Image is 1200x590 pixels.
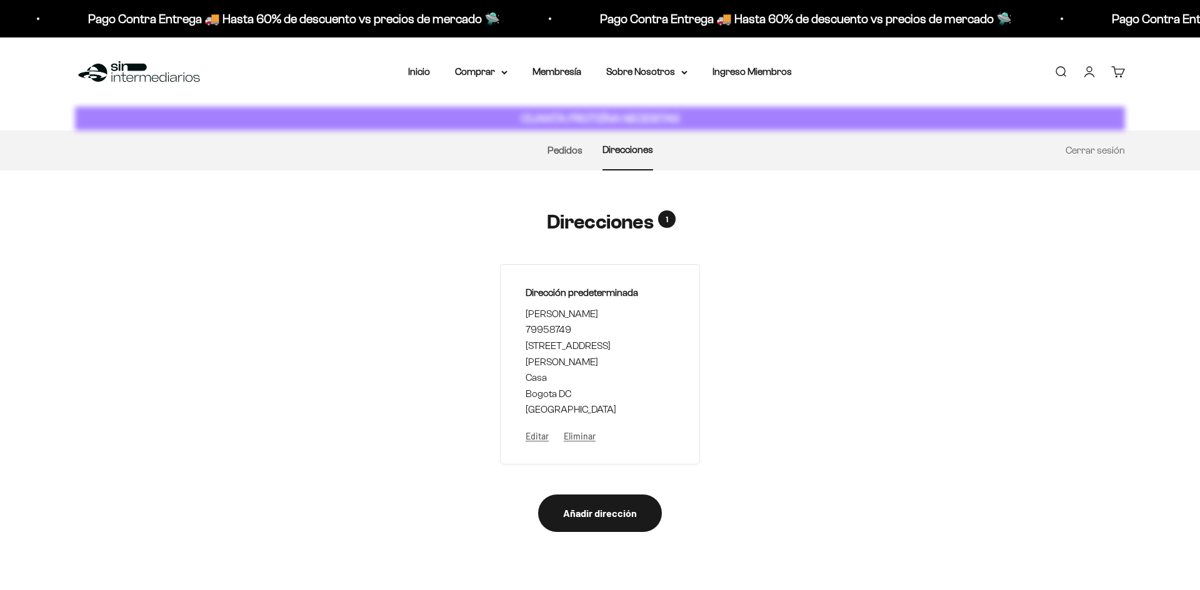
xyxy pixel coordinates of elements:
a: Ingreso Miembros [712,66,792,77]
span: Editar [526,431,549,441]
summary: Sobre Nosotros [606,64,687,80]
p: Pago Contra Entrega 🚚 Hasta 60% de descuento vs precios de mercado 🛸 [88,9,500,29]
a: Membresía [532,66,581,77]
a: Direcciones [602,144,653,155]
a: Inicio [408,66,430,77]
a: Cerrar sesión [1066,145,1125,155]
p: Pago Contra Entrega 🚚 Hasta 60% de descuento vs precios de mercado 🛸 [600,9,1012,29]
span: 1 [658,210,676,228]
a: Pedidos [547,145,582,155]
p: Dirección predeterminada [526,285,674,301]
p: [PERSON_NAME] 79958749 [STREET_ADDRESS][PERSON_NAME] Casa Bogota DC [GEOGRAPHIC_DATA] [526,306,674,418]
button: Añadir dirección [538,494,662,532]
summary: Comprar [455,64,507,80]
button: Eliminar [564,428,596,444]
strong: CUANTA PROTEÍNA NECESITAS [521,112,679,125]
h1: Direcciones [547,210,653,234]
span: Eliminar [564,431,596,441]
button: Editar [526,428,549,444]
